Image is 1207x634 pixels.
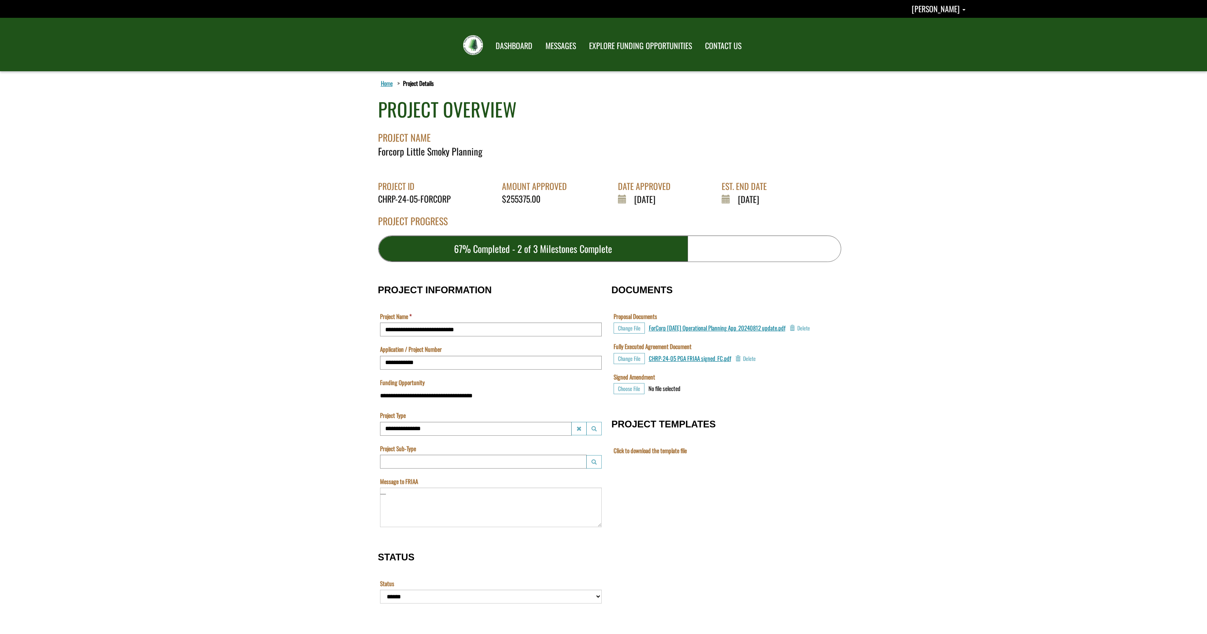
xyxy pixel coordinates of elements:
button: Project Sub-Type Launch lookup modal [586,455,602,469]
a: EXPLORE FUNDING OPPORTUNITIES [583,36,698,56]
div: DATE APPROVED [618,180,677,192]
input: Funding Opportunity [380,389,602,402]
a: CHRP-24-05 PGA FRIAA signed_FC.pdf [649,354,731,363]
li: Project Details [395,79,434,87]
a: MESSAGES [540,36,582,56]
fieldset: PROJECT TEMPLATES [612,411,829,465]
div: Forcorp Little Smoky Planning [378,144,841,158]
fieldset: STATUS [378,544,604,612]
a: DASHBOARD [490,36,538,56]
div: 67% Completed - 2 of 3 Milestones Complete [378,236,688,262]
label: Status [380,579,394,588]
div: CHRP-24-05-FORCORP [378,193,457,205]
div: No file selected [648,384,680,393]
h3: STATUS [378,552,604,562]
button: Choose File for Signed Amendment [614,383,644,394]
label: Project Sub-Type [380,444,416,453]
fieldset: DOCUMENTS [612,277,829,403]
h3: DOCUMENTS [612,285,829,295]
label: Project Name [380,312,412,321]
button: Project Type Launch lookup modal [586,422,602,435]
h3: PROJECT INFORMATION [378,285,604,295]
input: Project Name [380,323,602,336]
nav: Main Navigation [489,34,747,56]
div: PROJECT NAME [378,123,841,144]
button: Project Type Clear lookup field [571,422,587,435]
label: Project Type [380,411,406,420]
span: [PERSON_NAME] [912,3,960,15]
div: PROJECT ID [378,180,457,192]
div: EST. END DATE [722,180,773,192]
div: PROJECT OVERVIEW [378,96,517,123]
button: Choose File for Proposal Documents [614,323,645,334]
div: $255375.00 [502,193,573,205]
div: [DATE] [722,193,773,205]
div: — [380,489,386,497]
label: Message to FRIAA [380,477,418,486]
a: CONTACT US [699,36,747,56]
label: Click to download the template file [614,446,687,455]
label: Fully Executed Agreement Document [614,342,692,351]
a: Bob Christian [912,3,966,15]
img: FRIAA Submissions Portal [463,35,483,55]
button: Delete [789,323,810,334]
label: Proposal Documents [614,312,657,321]
h3: PROJECT TEMPLATES [612,419,829,429]
textarea: Message to FRIAA [380,488,602,527]
div: [DATE] [618,193,677,205]
fieldset: PROJECT INFORMATION [378,277,604,536]
input: Project Type [380,422,572,436]
label: Funding Opportunity [380,378,425,387]
a: ForCorp [DATE] Operational Planning App_20240812 update.pdf [649,323,785,332]
input: Project Sub-Type [380,455,587,469]
div: PROJECT PROGRESS [378,214,841,235]
label: Signed Amendment [614,373,655,381]
div: AMOUNT APPROVED [502,180,573,192]
a: Home [379,78,394,88]
button: Delete [735,353,756,364]
button: Choose File for Fully Executed Agreement Document [614,353,645,364]
fieldset: Section [378,620,604,634]
label: Application / Project Number [380,345,442,353]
